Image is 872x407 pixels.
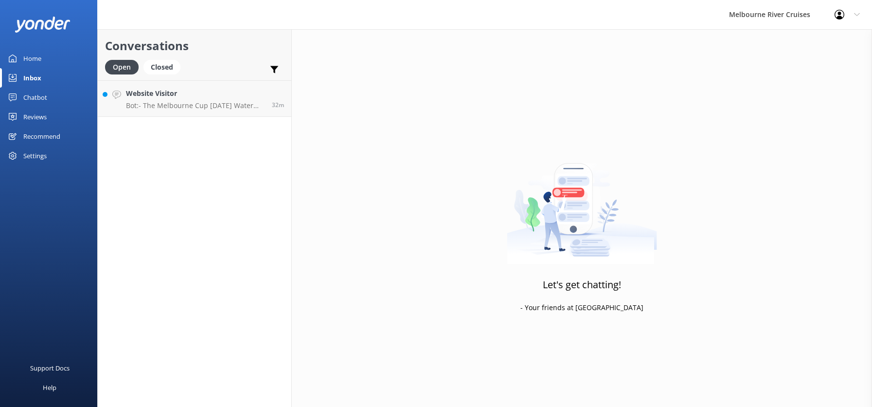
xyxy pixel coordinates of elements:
[30,358,70,378] div: Support Docs
[272,101,284,109] span: Sep 17 2025 12:32pm (UTC +10:00) Australia/Sydney
[23,127,60,146] div: Recommend
[23,68,41,88] div: Inbox
[23,49,41,68] div: Home
[105,60,139,74] div: Open
[15,17,71,33] img: yonder-white-logo.png
[98,80,291,117] a: Website VisitorBot:- The Melbourne Cup [DATE] Water Taxi service is available for Cup Day, Derby ...
[143,61,185,72] a: Closed
[543,277,621,293] h3: Let's get chatting!
[105,61,143,72] a: Open
[105,37,284,55] h2: Conversations
[126,88,265,99] h4: Website Visitor
[23,146,47,166] div: Settings
[520,302,643,313] p: - Your friends at [GEOGRAPHIC_DATA]
[507,143,657,264] img: artwork of a man stealing a conversation from at giant smartphone
[23,88,47,107] div: Chatbot
[43,378,56,397] div: Help
[23,107,47,127] div: Reviews
[126,101,265,110] p: Bot: - The Melbourne Cup [DATE] Water Taxi service is available for Cup Day, Derby Day, and Oaks ...
[143,60,180,74] div: Closed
